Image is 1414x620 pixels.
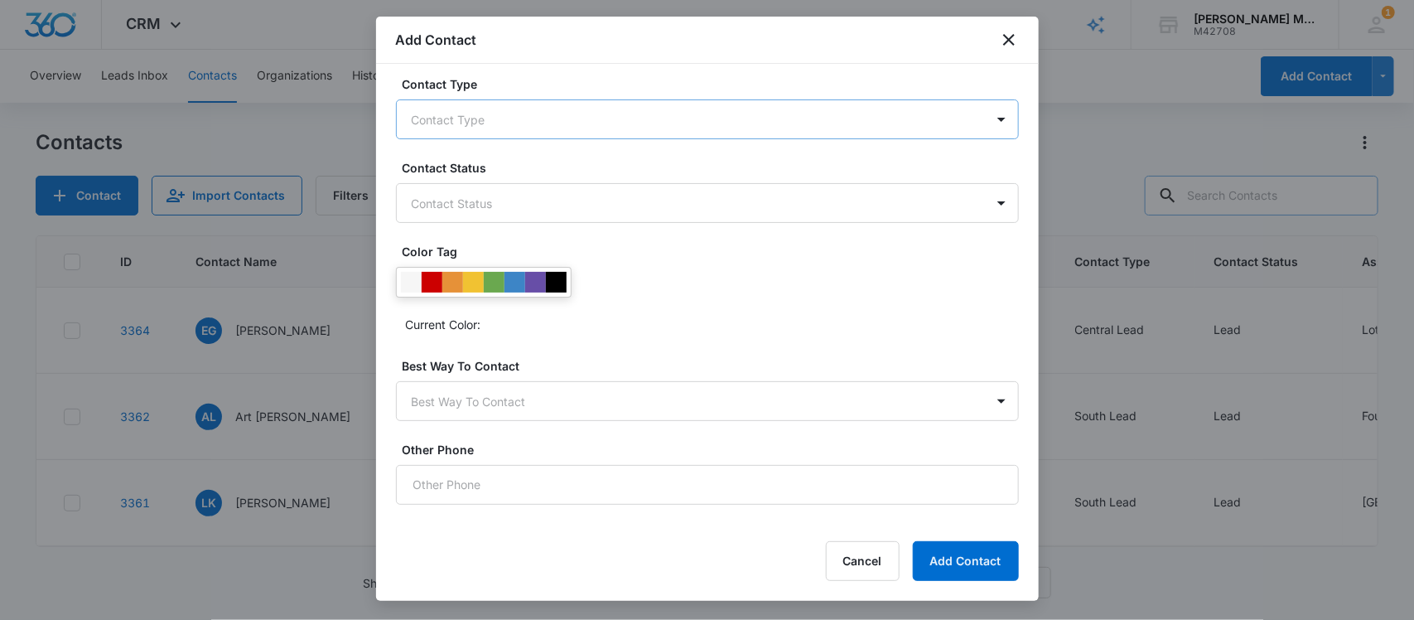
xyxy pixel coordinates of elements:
[546,272,567,293] div: #000000
[525,272,546,293] div: #674ea7
[442,272,463,293] div: #e69138
[403,243,1026,260] label: Color Tag
[826,541,900,581] button: Cancel
[396,30,477,50] h1: Add Contact
[403,75,1026,93] label: Contact Type
[999,30,1019,50] button: close
[913,541,1019,581] button: Add Contact
[403,441,1026,458] label: Other Phone
[401,272,422,293] div: #F6F6F6
[403,357,1026,375] label: Best Way To Contact
[504,272,525,293] div: #3d85c6
[403,159,1026,177] label: Contact Status
[484,272,504,293] div: #6aa84f
[463,272,484,293] div: #f1c232
[396,465,1019,505] input: Other Phone
[422,272,442,293] div: #CC0000
[406,316,481,333] p: Current Color:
